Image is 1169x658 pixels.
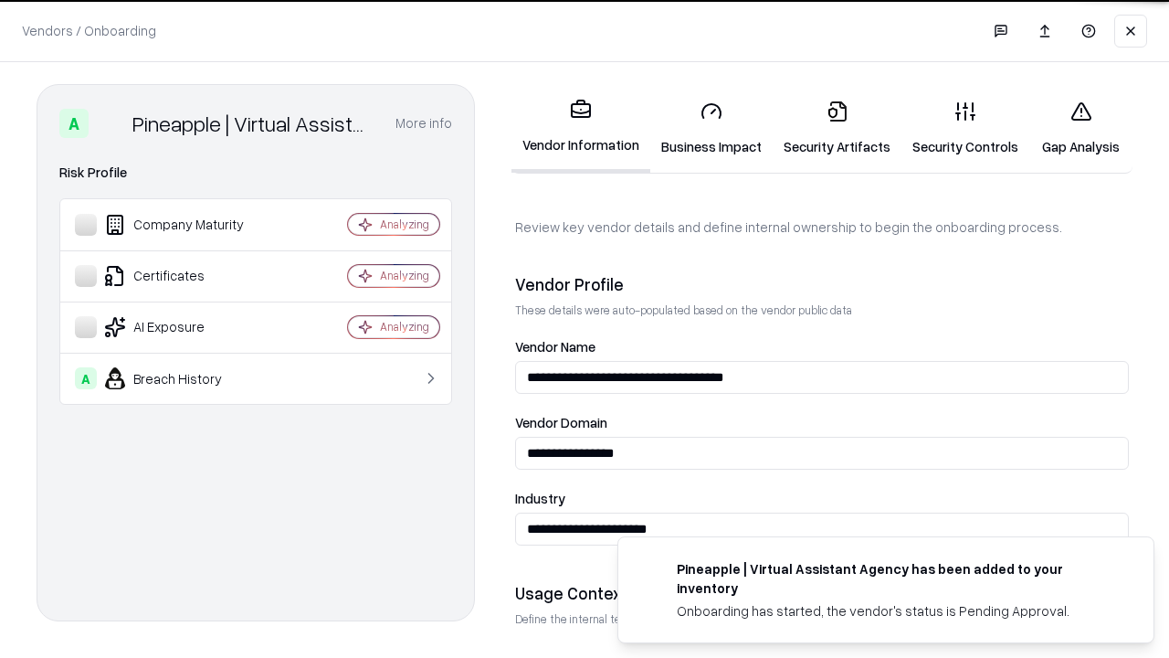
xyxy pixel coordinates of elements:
[380,217,429,232] div: Analyzing
[515,492,1129,505] label: Industry
[677,601,1110,621] div: Onboarding has started, the vendor's status is Pending Approval.
[640,559,662,581] img: trypineapple.com
[395,107,452,140] button: More info
[75,367,97,389] div: A
[515,302,1129,318] p: These details were auto-populated based on the vendor public data
[75,367,293,389] div: Breach History
[515,582,1129,604] div: Usage Context
[132,109,374,138] div: Pineapple | Virtual Assistant Agency
[650,86,773,171] a: Business Impact
[22,21,156,40] p: Vendors / Onboarding
[515,611,1129,627] p: Define the internal team and reason for using this vendor. This helps assess business relevance a...
[515,416,1129,430] label: Vendor Domain
[59,162,452,184] div: Risk Profile
[75,316,293,338] div: AI Exposure
[380,268,429,283] div: Analyzing
[677,559,1110,598] div: Pineapple | Virtual Assistant Agency has been added to your inventory
[1029,86,1132,171] a: Gap Analysis
[515,218,1129,237] p: Review key vendor details and define internal ownership to begin the onboarding process.
[901,86,1029,171] a: Security Controls
[75,214,293,236] div: Company Maturity
[59,109,89,138] div: A
[96,109,125,138] img: Pineapple | Virtual Assistant Agency
[511,84,650,173] a: Vendor Information
[515,273,1129,295] div: Vendor Profile
[380,319,429,334] div: Analyzing
[773,86,901,171] a: Security Artifacts
[75,265,293,287] div: Certificates
[515,340,1129,354] label: Vendor Name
